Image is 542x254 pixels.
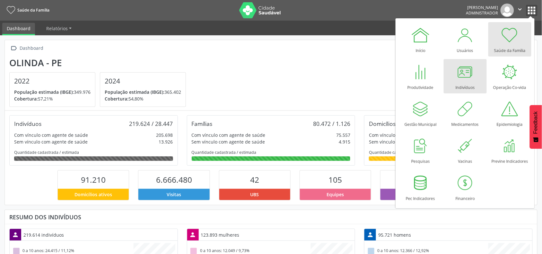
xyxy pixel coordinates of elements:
[399,170,442,205] a: Pec Indicadores
[313,120,350,127] div: 80.472 / 1.126
[4,5,49,15] a: Saúde da Família
[14,150,173,155] div: Quantidade cadastrada / estimada
[488,59,531,93] a: Operação Co-vida
[156,174,192,185] span: 6.666.480
[9,57,190,68] div: Olinda - PE
[9,214,533,221] div: Resumo dos indivíduos
[105,96,128,102] span: Cobertura:
[526,5,538,16] button: apps
[399,133,442,167] a: Pesquisas
[444,22,487,57] a: Usuários
[21,229,66,241] div: 219.614 indivíduos
[167,191,181,198] span: Visitas
[399,59,442,93] a: Produtividade
[444,59,487,93] a: Indivíduos
[46,25,68,31] span: Relatórios
[517,6,524,13] i: 
[14,96,38,102] span: Cobertura:
[105,77,181,85] h4: 2024
[369,120,396,127] div: Domicílios
[74,191,112,198] span: Domicílios ativos
[14,89,74,95] span: População estimada (IBGE):
[466,5,498,10] div: [PERSON_NAME]
[42,23,76,34] a: Relatórios
[399,22,442,57] a: Início
[17,7,49,13] span: Saúde da Família
[501,4,514,17] img: img
[192,120,213,127] div: Famílias
[329,174,342,185] span: 105
[105,95,181,102] p: 54,80%
[129,120,173,127] div: 219.624 / 28.447
[14,132,88,138] div: Com vínculo com agente de saúde
[488,22,531,57] a: Saúde da Família
[159,138,173,145] div: 13.926
[250,191,259,198] span: UBS
[192,132,266,138] div: Com vínculo com agente de saúde
[105,89,181,95] p: 365.402
[14,89,91,95] p: 349.976
[14,77,91,85] h4: 2022
[339,138,350,145] div: 4.915
[369,132,443,138] div: Com vínculo com agente de saúde
[105,89,164,95] span: População estimada (IBGE):
[530,105,542,149] button: Feedback - Mostrar pesquisa
[156,132,173,138] div: 205.698
[514,4,526,17] button: 
[189,231,197,238] i: person
[19,44,45,53] div: Dashboard
[367,231,374,238] i: person
[9,44,45,53] a:  Dashboard
[369,138,442,145] div: Sem vínculo com agente de saúde
[369,150,528,155] div: Quantidade cadastrada / estimada
[9,44,19,53] i: 
[533,111,539,134] span: Feedback
[2,23,35,35] a: Dashboard
[327,191,344,198] span: Equipes
[444,133,487,167] a: Vacinas
[444,96,487,130] a: Medicamentos
[199,229,242,241] div: 123.893 mulheres
[14,95,91,102] p: 57,21%
[192,138,265,145] div: Sem vínculo com agente de saúde
[488,96,531,130] a: Epidemiologia
[14,120,41,127] div: Indivíduos
[466,10,498,16] span: Administrador
[14,138,88,145] div: Sem vínculo com agente de saúde
[488,133,531,167] a: Previne Indicadores
[12,231,19,238] i: person
[444,170,487,205] a: Financeiro
[250,174,259,185] span: 42
[192,150,351,155] div: Quantidade cadastrada / estimada
[376,229,413,241] div: 95.721 homens
[399,96,442,130] a: Gestão Municipal
[81,174,106,185] span: 91.210
[336,132,350,138] div: 75.557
